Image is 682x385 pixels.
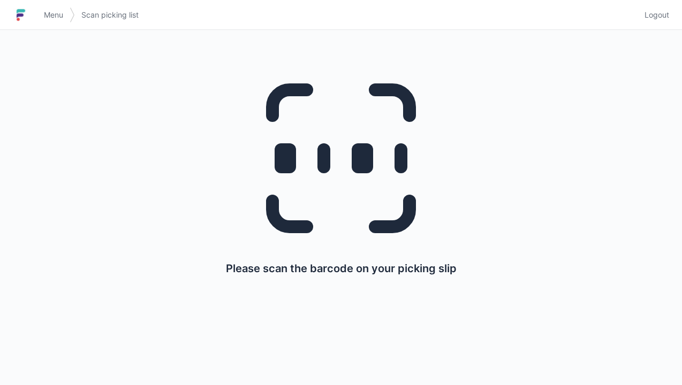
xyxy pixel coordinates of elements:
span: Menu [44,10,63,20]
span: Logout [645,10,669,20]
a: Menu [37,5,70,25]
span: Scan picking list [81,10,139,20]
img: svg> [70,2,75,28]
a: Scan picking list [75,5,145,25]
img: logo-small.jpg [13,6,29,24]
a: Logout [638,5,669,25]
p: Please scan the barcode on your picking slip [226,261,457,276]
